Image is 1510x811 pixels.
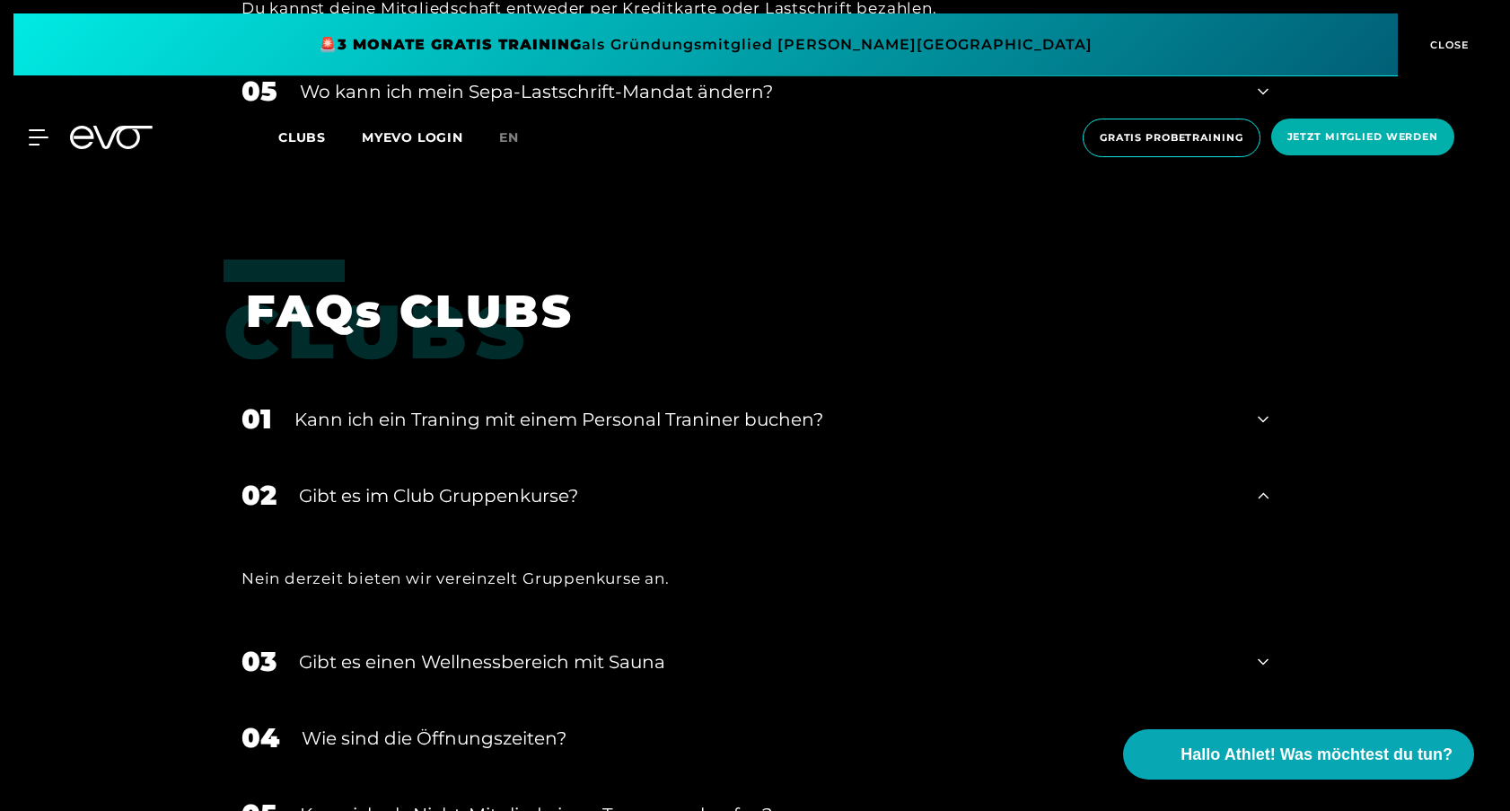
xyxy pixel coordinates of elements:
[241,718,279,758] div: 04
[246,282,1242,340] h1: FAQs CLUBS
[241,641,277,682] div: 03
[1123,729,1474,780] button: Hallo Athlet! Was möchtest du tun?
[241,475,277,516] div: 02
[1266,119,1460,157] a: Jetzt Mitglied werden
[302,725,1235,752] div: Wie sind die Öffnungszeiten?
[278,129,326,145] span: Clubs
[1181,743,1453,767] span: Hallo Athlet! Was möchtest du tun?
[299,648,1235,675] div: Gibt es einen Wellnessbereich mit Sauna
[1426,37,1470,53] span: CLOSE
[294,406,1235,433] div: Kann ich ein Traning mit einem Personal Traniner buchen?
[499,129,519,145] span: en
[278,128,362,145] a: Clubs
[1398,13,1497,76] button: CLOSE
[1077,119,1266,157] a: Gratis Probetraining
[1287,129,1438,145] span: Jetzt Mitglied werden
[362,129,463,145] a: MYEVO LOGIN
[1100,130,1243,145] span: Gratis Probetraining
[241,399,272,439] div: 01
[241,564,1269,593] div: Nein derzeit bieten wir vereinzelt Gruppenkurse an.
[299,482,1235,509] div: Gibt es im Club Gruppenkurse?
[499,128,540,148] a: en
